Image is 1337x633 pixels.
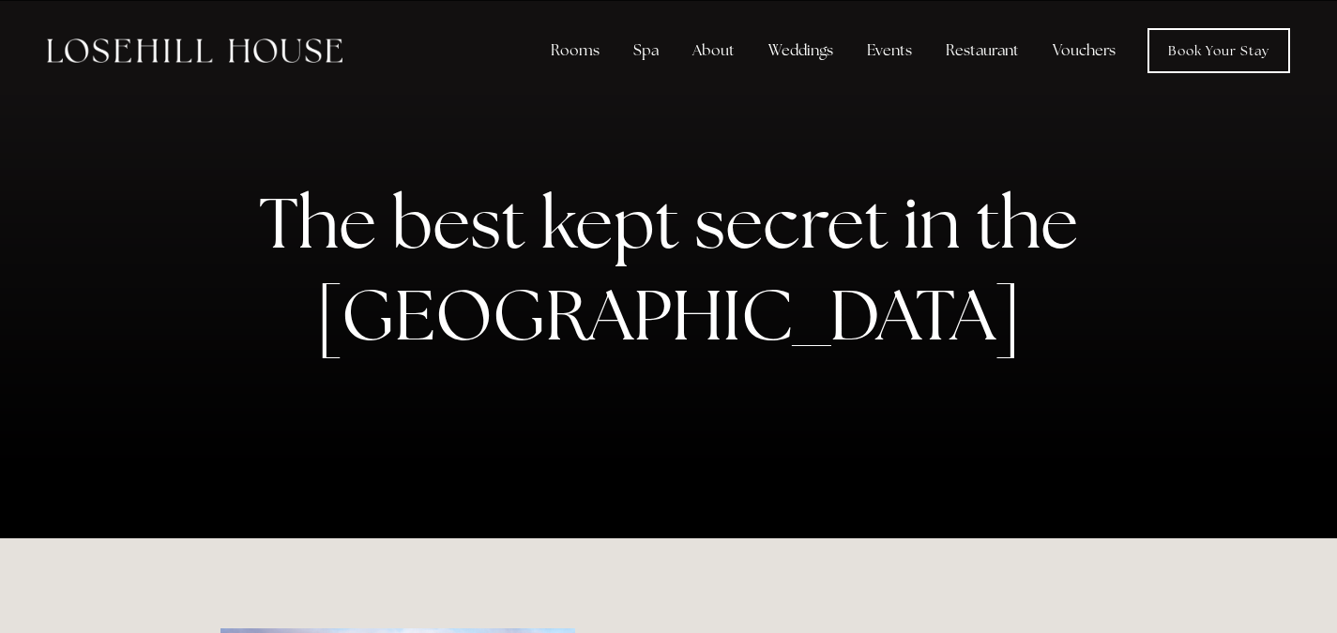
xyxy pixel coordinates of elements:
[852,32,927,69] div: Events
[259,176,1093,360] strong: The best kept secret in the [GEOGRAPHIC_DATA]
[753,32,848,69] div: Weddings
[1038,32,1131,69] a: Vouchers
[536,32,615,69] div: Rooms
[677,32,750,69] div: About
[618,32,674,69] div: Spa
[1147,28,1290,73] a: Book Your Stay
[931,32,1034,69] div: Restaurant
[47,38,342,63] img: Losehill House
